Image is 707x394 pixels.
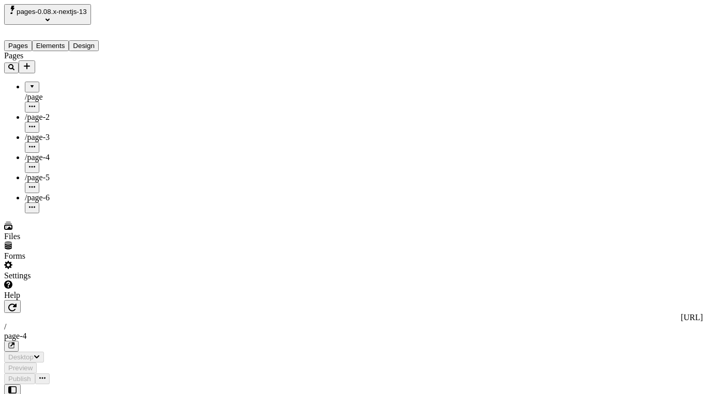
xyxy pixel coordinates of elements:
[25,173,50,182] span: /page-5
[8,375,31,383] span: Publish
[4,232,128,241] div: Files
[32,40,69,51] button: Elements
[25,92,43,101] span: /page
[4,40,32,51] button: Pages
[4,251,128,261] div: Forms
[4,363,37,373] button: Preview
[19,60,35,73] button: Add new
[8,364,33,372] span: Preview
[4,322,703,332] div: /
[25,153,50,162] span: /page-4
[4,4,91,25] button: Select site
[25,193,50,202] span: /page-6
[69,40,99,51] button: Design
[4,352,44,363] button: Desktop
[8,353,34,361] span: Desktop
[4,313,703,322] div: [URL]
[17,8,87,15] span: pages-0.08.x-nextjs-13
[4,51,128,60] div: Pages
[25,133,50,141] span: /page-3
[25,113,50,121] span: /page-2
[4,373,35,384] button: Publish
[4,291,128,300] div: Help
[4,271,128,280] div: Settings
[4,332,703,341] div: page-4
